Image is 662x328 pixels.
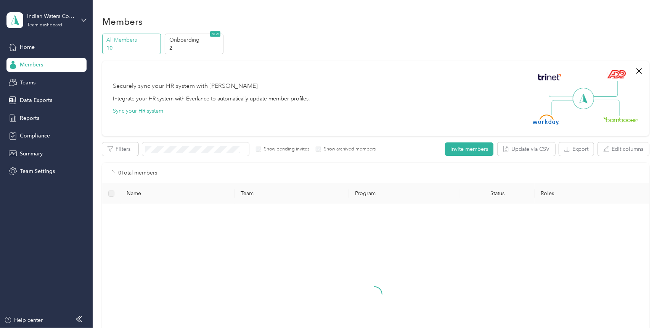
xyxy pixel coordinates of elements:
span: Members [20,61,43,69]
p: 10 [106,44,158,52]
span: Home [20,43,35,51]
img: ADP [607,70,626,79]
div: Team dashboard [27,23,62,27]
th: Name [121,183,235,204]
button: Edit columns [598,142,649,156]
p: Onboarding [169,36,221,44]
button: Update via CSV [498,142,555,156]
img: Line Right Up [591,81,618,97]
span: Team Settings [20,167,55,175]
p: 0 Total members [118,169,157,177]
span: NEW [210,31,220,37]
span: Summary [20,150,43,158]
span: Name [127,190,229,197]
span: Compliance [20,132,50,140]
button: Sync your HR system [113,107,163,115]
img: Line Left Down [551,100,578,115]
img: Line Right Down [593,100,620,116]
button: Help center [4,316,43,324]
img: Line Left Up [549,81,575,97]
span: Teams [20,79,35,87]
th: Roles [535,183,649,204]
h1: Members [102,18,143,26]
span: Reports [20,114,39,122]
p: 2 [169,44,221,52]
div: Indian Waters Council, BSA [27,12,75,20]
p: All Members [106,36,158,44]
span: Data Exports [20,96,52,104]
th: Status [460,183,535,204]
iframe: Everlance-gr Chat Button Frame [619,285,662,328]
button: Filters [102,142,138,156]
th: Team [235,183,349,204]
img: Workday [533,115,559,125]
div: Securely sync your HR system with [PERSON_NAME] [113,82,258,91]
button: Invite members [445,142,493,156]
img: Trinet [536,72,563,82]
div: Integrate your HR system with Everlance to automatically update member profiles. [113,95,310,103]
th: Program [349,183,460,204]
button: Export [559,142,594,156]
label: Show archived members [321,146,376,153]
label: Show pending invites [261,146,309,153]
img: BambooHR [603,117,638,122]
